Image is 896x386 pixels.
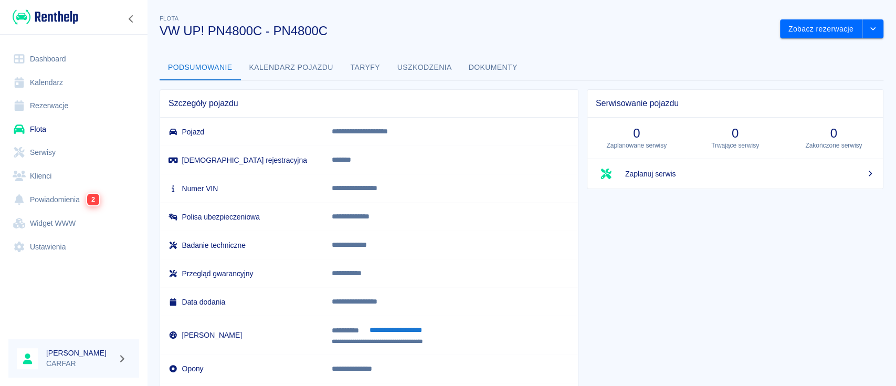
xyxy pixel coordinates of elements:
button: Kalendarz pojazdu [241,55,342,80]
span: 2 [87,194,99,205]
button: Zobacz rezerwacje [780,19,862,39]
h3: 0 [793,126,874,141]
a: Renthelp logo [8,8,78,26]
a: Powiadomienia2 [8,187,139,212]
a: Kalendarz [8,71,139,95]
p: Zaplanowane serwisy [596,141,678,150]
p: CARFAR [46,358,113,369]
a: 0Trwające serwisy [686,118,785,159]
a: Rezerwacje [8,94,139,118]
button: Uszkodzenia [389,55,460,80]
a: 0Zaplanowane serwisy [587,118,686,159]
button: Taryfy [342,55,389,80]
h6: Przegląd gwarancyjny [168,268,315,279]
a: Ustawienia [8,235,139,259]
h6: Numer VIN [168,183,315,194]
p: Trwające serwisy [694,141,776,150]
a: Serwisy [8,141,139,164]
h6: [PERSON_NAME] [46,348,113,358]
span: Serwisowanie pojazdu [596,98,874,109]
h6: [PERSON_NAME] [168,330,315,340]
button: Zwiń nawigację [123,12,139,26]
a: Zaplanuj serwis [587,159,883,189]
a: Klienci [8,164,139,188]
button: Podsumowanie [160,55,241,80]
span: Szczegóły pojazdu [168,98,570,109]
span: Zaplanuj serwis [625,169,874,180]
button: drop-down [862,19,883,39]
a: Flota [8,118,139,141]
h6: Opony [168,363,315,374]
p: Zakończone serwisy [793,141,874,150]
a: Widget WWW [8,212,139,235]
h6: Data dodania [168,297,315,307]
button: Dokumenty [460,55,526,80]
h6: Polisa ubezpieczeniowa [168,212,315,222]
h3: 0 [694,126,776,141]
h6: Badanie techniczne [168,240,315,251]
a: Dashboard [8,47,139,71]
h6: Pojazd [168,127,315,137]
img: Renthelp logo [13,8,78,26]
span: Flota [160,15,178,22]
a: 0Zakończone serwisy [784,118,883,159]
h6: [DEMOGRAPHIC_DATA] rejestracyjna [168,155,315,165]
h3: 0 [596,126,678,141]
h3: VW UP! PN4800C - PN4800C [160,24,772,38]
